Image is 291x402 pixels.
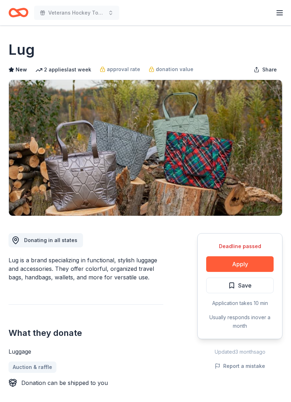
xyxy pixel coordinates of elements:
img: Image for Lug [9,80,282,216]
h2: What they donate [9,327,163,339]
a: approval rate [100,65,140,74]
a: Auction & raffle [9,361,56,373]
span: donation value [156,65,193,74]
div: Lug is a brand specializing in functional, stylish luggage and accessories. They offer colorful, ... [9,256,163,282]
button: Apply [206,256,274,272]
span: Donating in all states [24,237,77,243]
button: Share [248,63,282,77]
div: 2 applies last week [35,65,91,74]
div: Luggage [9,347,163,356]
div: Updated 3 months ago [197,348,282,356]
div: Usually responds in over a month [206,313,274,330]
button: Save [206,278,274,293]
h1: Lug [9,40,35,60]
div: Donation can be shipped to you [21,379,108,387]
button: Veterans Hockey Tournament 10th annual [34,6,119,20]
span: Share [262,65,277,74]
button: Report a mistake [215,362,265,370]
span: Save [238,281,252,290]
span: New [16,65,27,74]
a: donation value [149,65,193,74]
a: Home [9,4,28,21]
div: Application takes 10 min [206,299,274,307]
span: approval rate [107,65,140,74]
div: Deadline passed [206,242,274,251]
span: Veterans Hockey Tournament 10th annual [48,9,105,17]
